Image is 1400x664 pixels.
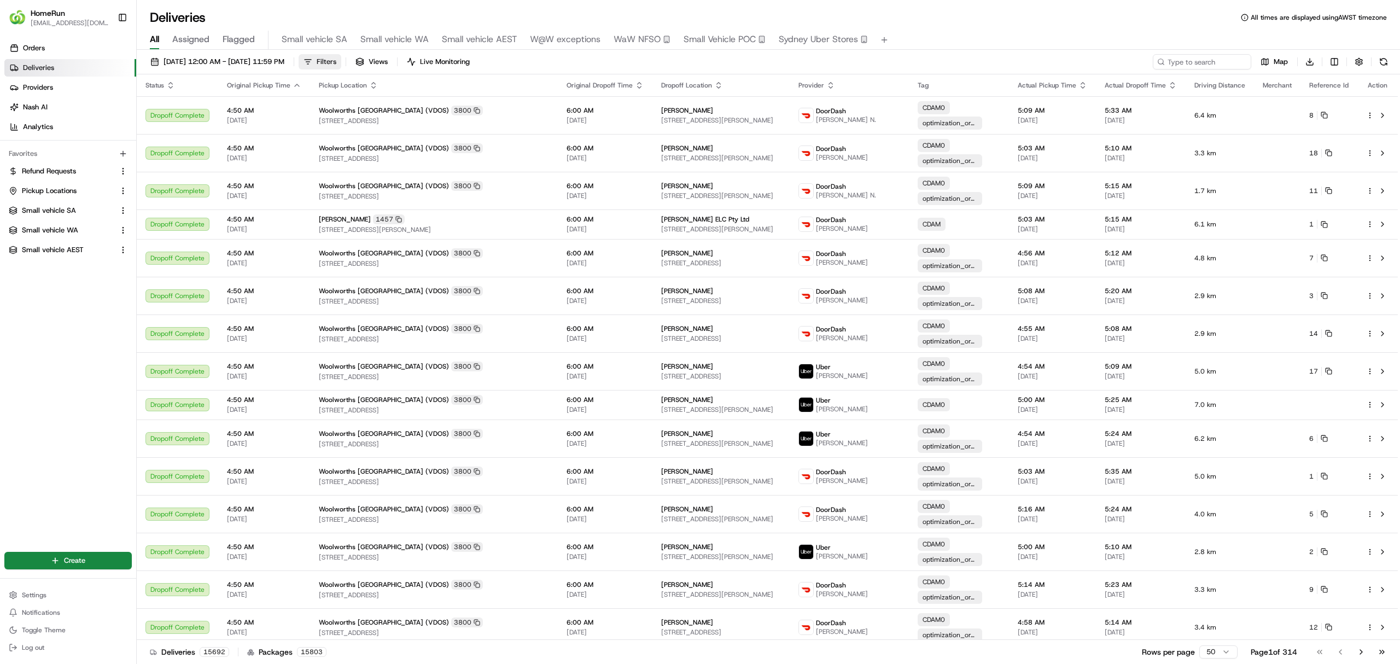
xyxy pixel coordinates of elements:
[319,440,549,449] span: [STREET_ADDRESS]
[1194,220,1245,229] span: 6.1 km
[22,225,78,235] span: Small vehicle WA
[1018,259,1087,267] span: [DATE]
[227,144,301,153] span: 4:50 AM
[9,245,114,255] a: Small vehicle AEST
[1309,510,1328,519] button: 5
[227,467,301,476] span: 4:50 AM
[661,372,781,381] span: [STREET_ADDRESS]
[816,107,846,115] span: DoorDash
[22,608,60,617] span: Notifications
[4,4,113,31] button: HomeRunHomeRun[EMAIL_ADDRESS][DOMAIN_NAME]
[31,8,65,19] button: HomeRun
[319,259,549,268] span: [STREET_ADDRESS]
[1251,13,1387,22] span: All times are displayed using AWST timezone
[1309,367,1332,376] button: 17
[567,334,644,343] span: [DATE]
[923,284,945,293] span: CDAM0
[1105,362,1177,371] span: 5:09 AM
[317,57,336,67] span: Filters
[661,106,713,115] span: [PERSON_NAME]
[684,33,756,46] span: Small Vehicle POC
[923,220,941,229] span: CDAM
[799,146,813,160] img: doordash_logo_v2.png
[661,191,781,200] span: [STREET_ADDRESS][PERSON_NAME]
[1018,154,1087,162] span: [DATE]
[1018,225,1087,234] span: [DATE]
[816,215,846,224] span: DoorDash
[227,324,301,333] span: 4:50 AM
[22,245,84,255] span: Small vehicle AEST
[1274,57,1288,67] span: Map
[816,258,868,267] span: [PERSON_NAME]
[402,54,475,69] button: Live Monitoring
[1105,259,1177,267] span: [DATE]
[799,469,813,484] img: doordash_logo_v2.png
[1018,362,1087,371] span: 4:54 AM
[1105,154,1177,162] span: [DATE]
[1256,54,1293,69] button: Map
[23,122,53,132] span: Analytics
[1309,292,1328,300] button: 3
[923,337,977,346] span: optimization_order_unassigned
[661,259,781,267] span: [STREET_ADDRESS]
[1105,249,1177,258] span: 5:12 AM
[1309,254,1328,263] button: 7
[661,81,712,90] span: Dropoff Location
[451,429,483,439] div: 3800
[1194,400,1245,409] span: 7.0 km
[1105,215,1177,224] span: 5:15 AM
[227,154,301,162] span: [DATE]
[816,287,846,296] span: DoorDash
[319,144,449,153] span: Woolworths [GEOGRAPHIC_DATA] (VDOS)
[9,9,26,26] img: HomeRun
[1105,334,1177,343] span: [DATE]
[661,429,713,438] span: [PERSON_NAME]
[451,181,483,191] div: 3800
[1105,467,1177,476] span: 5:35 AM
[227,182,301,190] span: 4:50 AM
[1376,54,1391,69] button: Refresh
[227,296,301,305] span: [DATE]
[661,296,781,305] span: [STREET_ADDRESS]
[319,429,449,438] span: Woolworths [GEOGRAPHIC_DATA] (VDOS)
[661,362,713,371] span: [PERSON_NAME]
[319,297,549,306] span: [STREET_ADDRESS]
[4,605,132,620] button: Notifications
[227,116,301,125] span: [DATE]
[1105,395,1177,404] span: 5:25 AM
[923,179,945,188] span: CDAM0
[567,116,644,125] span: [DATE]
[661,215,749,224] span: [PERSON_NAME] ELC Pty Ltd
[451,362,483,371] div: 3800
[816,296,868,305] span: [PERSON_NAME]
[567,439,644,448] span: [DATE]
[319,372,549,381] span: [STREET_ADDRESS]
[1309,329,1332,338] button: 14
[816,224,868,233] span: [PERSON_NAME]
[1018,182,1087,190] span: 5:09 AM
[923,359,945,368] span: CDAM0
[1018,249,1087,258] span: 4:56 AM
[799,184,813,198] img: doordash_logo_v2.png
[22,186,77,196] span: Pickup Locations
[4,98,136,116] a: Nash AI
[9,206,114,215] a: Small vehicle SA
[799,545,813,559] img: uber-new-logo.jpeg
[1018,429,1087,438] span: 4:54 AM
[31,19,109,27] span: [EMAIL_ADDRESS][DOMAIN_NAME]
[661,225,781,234] span: [STREET_ADDRESS][PERSON_NAME]
[319,106,449,115] span: Woolworths [GEOGRAPHIC_DATA] (VDOS)
[1018,191,1087,200] span: [DATE]
[1309,111,1328,120] button: 8
[4,241,132,259] button: Small vehicle AEST
[1194,367,1245,376] span: 5.0 km
[1105,106,1177,115] span: 5:33 AM
[923,246,945,255] span: CDAM0
[319,154,549,163] span: [STREET_ADDRESS]
[227,439,301,448] span: [DATE]
[1018,334,1087,343] span: [DATE]
[1309,585,1328,594] button: 9
[4,79,136,96] a: Providers
[1194,81,1245,90] span: Driving Distance
[442,33,517,46] span: Small vehicle AEST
